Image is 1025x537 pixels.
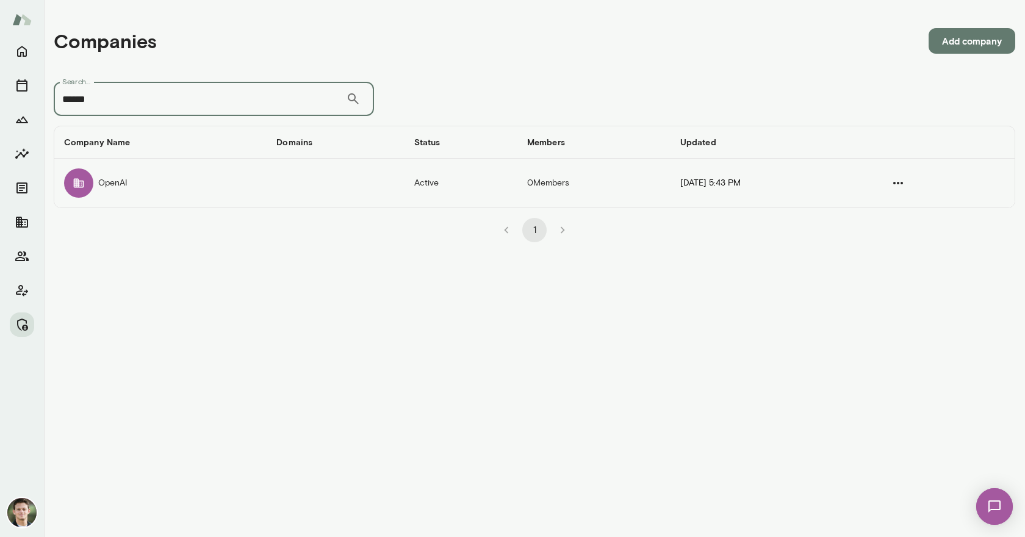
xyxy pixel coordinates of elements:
[527,136,661,148] h6: Members
[492,218,577,242] nav: pagination navigation
[54,159,267,207] td: OpenAI
[54,208,1015,242] div: pagination
[7,498,37,527] img: Alex Marcus
[405,159,517,207] td: Active
[680,136,859,148] h6: Updated
[929,28,1015,54] button: Add company
[54,29,157,52] h4: Companies
[10,39,34,63] button: Home
[671,159,869,207] td: [DATE] 5:43 PM
[12,8,32,31] img: Mento
[10,142,34,166] button: Insights
[414,136,508,148] h6: Status
[62,76,90,87] label: Search...
[276,136,394,148] h6: Domains
[64,136,257,148] h6: Company Name
[10,312,34,337] button: Manage
[517,159,671,207] td: 0 Members
[10,210,34,234] button: Company
[10,278,34,303] button: Client app
[10,244,34,268] button: Members
[10,107,34,132] button: Growth Plan
[10,73,34,98] button: Sessions
[522,218,547,242] button: page 1
[10,176,34,200] button: Documents
[54,126,1015,207] table: companies table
